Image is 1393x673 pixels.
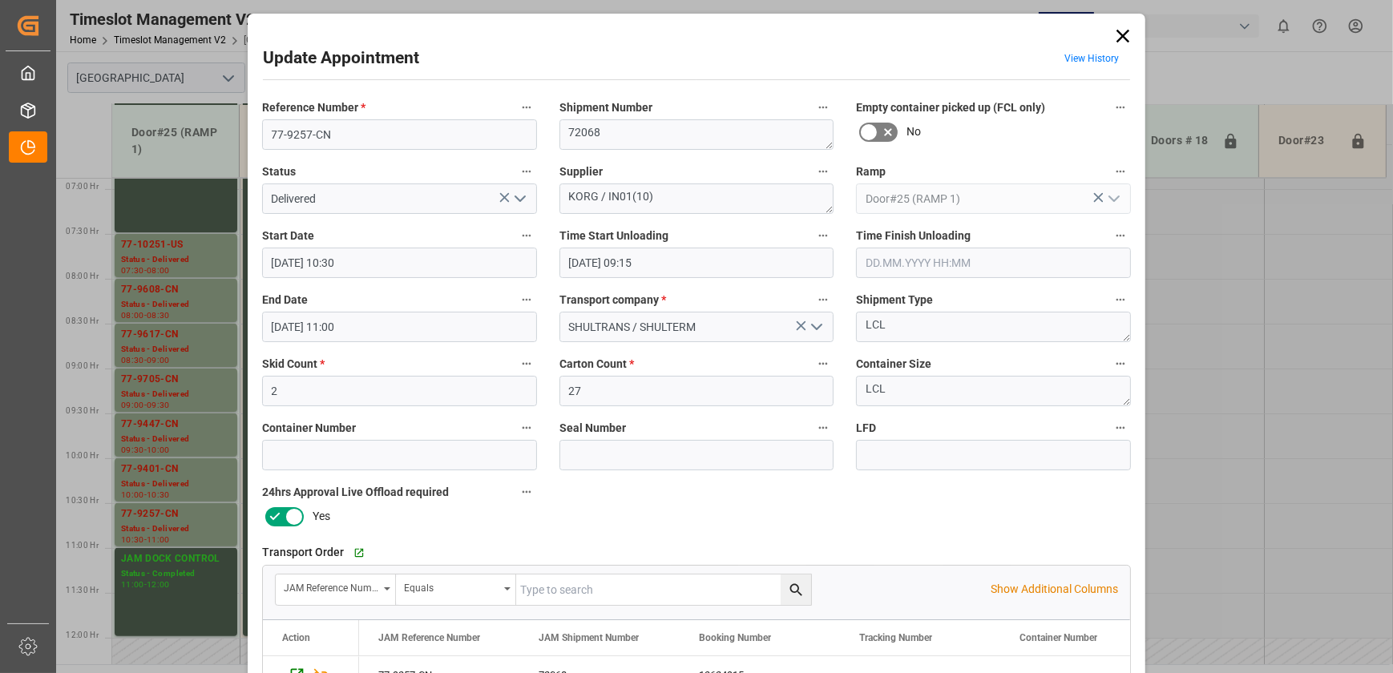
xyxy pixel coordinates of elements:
span: Supplier [559,163,603,180]
button: Shipment Number [813,97,834,118]
button: Reference Number * [516,97,537,118]
span: Yes [313,508,330,525]
button: Start Date [516,225,537,246]
span: Transport Order [262,544,344,561]
span: Container Number [262,420,356,437]
button: Container Number [516,417,537,438]
div: JAM Reference Number [284,577,378,595]
input: Type to search [516,574,811,605]
p: Show Additional Columns [991,581,1118,598]
span: JAM Reference Number [378,632,480,643]
span: Shipment Number [559,99,652,116]
span: Start Date [262,228,314,244]
span: JAM Shipment Number [539,632,639,643]
input: DD.MM.YYYY HH:MM [262,248,537,278]
button: Time Finish Unloading [1110,225,1131,246]
button: open menu [276,574,396,605]
button: 24hrs Approval Live Offload required [516,482,537,502]
button: Carton Count * [813,353,834,374]
button: Container Size [1110,353,1131,374]
input: DD.MM.YYYY HH:MM [856,248,1131,278]
button: End Date [516,289,537,310]
span: End Date [262,292,308,308]
span: Booking Number [699,632,771,643]
span: Time Start Unloading [559,228,668,244]
button: Shipment Type [1110,289,1131,310]
span: Transport company [559,292,666,308]
button: Empty container picked up (FCL only) [1110,97,1131,118]
span: Ramp [856,163,886,180]
span: 24hrs Approval Live Offload required [262,484,449,501]
input: Type to search/select [856,183,1131,214]
button: Ramp [1110,161,1131,182]
textarea: KORG / IN01(10) [559,183,834,214]
span: Status [262,163,296,180]
button: LFD [1110,417,1131,438]
button: Transport company * [813,289,834,310]
button: open menu [804,315,828,340]
input: DD.MM.YYYY HH:MM [559,248,834,278]
span: Reference Number [262,99,365,116]
span: Empty container picked up (FCL only) [856,99,1045,116]
div: Equals [404,577,499,595]
button: search button [781,574,811,605]
textarea: LCL [856,376,1131,406]
span: Tracking Number [859,632,932,643]
button: Seal Number [813,417,834,438]
span: No [906,123,921,140]
span: Time Finish Unloading [856,228,971,244]
button: open menu [1100,187,1124,212]
textarea: LCL [856,312,1131,342]
button: open menu [396,574,516,605]
span: Container Size [856,356,931,373]
input: DD.MM.YYYY HH:MM [262,312,537,342]
input: Type to search/select [262,183,537,214]
span: Skid Count [262,356,325,373]
button: open menu [507,187,531,212]
button: Status [516,161,537,182]
button: Skid Count * [516,353,537,374]
span: Carton Count [559,356,634,373]
span: Shipment Type [856,292,933,308]
span: Container Number [1020,632,1097,643]
div: Action [282,632,310,643]
span: LFD [856,420,876,437]
span: Seal Number [559,420,626,437]
h2: Update Appointment [263,46,419,71]
button: Supplier [813,161,834,182]
button: Time Start Unloading [813,225,834,246]
textarea: 72068 [559,119,834,150]
a: View History [1064,53,1119,64]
